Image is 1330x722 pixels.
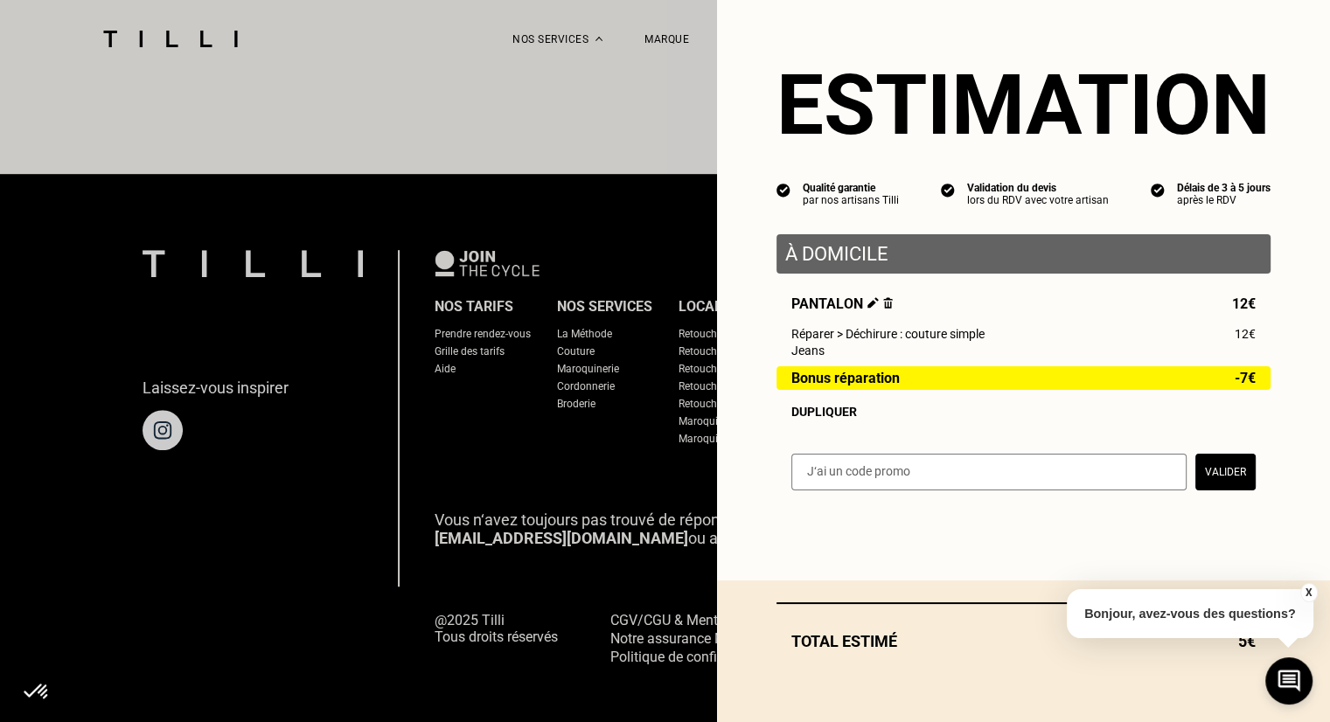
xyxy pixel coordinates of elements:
[785,243,1262,265] p: À domicile
[1151,182,1165,198] img: icon list info
[967,182,1109,194] div: Validation du devis
[941,182,955,198] img: icon list info
[867,297,879,309] img: Éditer
[791,454,1187,490] input: J‘ai un code promo
[1177,194,1271,206] div: après le RDV
[791,344,825,358] span: Jeans
[883,297,893,309] img: Supprimer
[1195,454,1256,490] button: Valider
[776,56,1271,154] section: Estimation
[1067,589,1313,638] p: Bonjour, avez-vous des questions?
[1299,583,1317,602] button: X
[1232,295,1256,312] span: 12€
[1177,182,1271,194] div: Délais de 3 à 5 jours
[1235,327,1256,341] span: 12€
[803,194,899,206] div: par nos artisans Tilli
[791,371,900,385] span: Bonus réparation
[791,327,985,341] span: Réparer > Déchirure : couture simple
[791,295,893,312] span: Pantalon
[1235,371,1256,385] span: -7€
[803,182,899,194] div: Qualité garantie
[776,632,1271,650] div: Total estimé
[791,405,1256,419] div: Dupliquer
[776,182,790,198] img: icon list info
[967,194,1109,206] div: lors du RDV avec votre artisan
